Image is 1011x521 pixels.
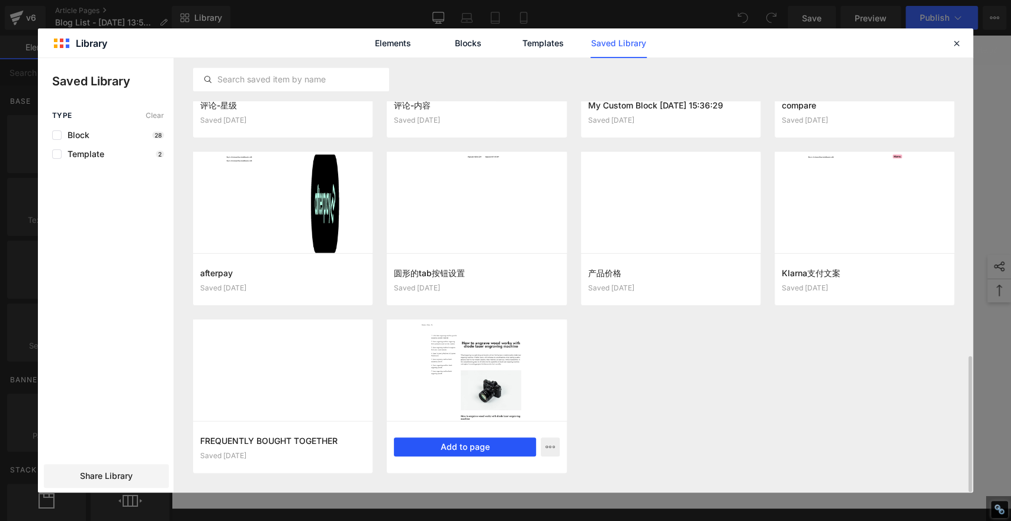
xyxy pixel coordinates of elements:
[365,28,421,58] a: Elements
[194,72,389,87] input: Search saved item by name
[19,19,28,28] img: logo_orange.svg
[994,504,1005,515] div: Restore Info Box &#10;&#10;NoFollow Info:&#10; META-Robots NoFollow: &#09;true&#10; META-Robots N...
[200,267,365,279] h3: afterpay
[146,111,164,120] span: Clear
[80,470,133,482] span: Share Library
[121,70,130,79] img: tab_keywords_by_traffic_grey.svg
[156,151,164,158] p: 2
[52,72,174,90] p: Saved Library
[394,267,559,279] h3: 圆形的tab按钮设置
[590,28,647,58] a: Saved Library
[588,99,753,111] h3: My Custom Block [DATE] 15:36:29
[200,99,365,111] h3: 评论-星级
[152,132,164,139] p: 28
[359,5,481,24] a: Back To School Sale！Celebrate & Save Up to $1008 OFF!
[84,334,756,342] p: or Drag & Drop elements from left sidebar
[787,10,826,19] a: Need Help?
[394,116,559,124] div: Saved [DATE]
[440,28,496,58] a: Blocks
[84,156,756,170] p: Start building your page
[394,99,559,111] h3: 评论-内容
[33,19,58,28] div: v 4.0.25
[62,149,104,159] span: Template
[19,31,28,41] img: website_grey.svg
[52,111,72,120] span: Type
[359,5,481,25] p: 🥳
[14,34,121,64] img: AlgoLaser
[200,452,365,460] div: Saved [DATE]
[782,99,947,111] h3: compare
[394,284,559,292] div: Saved [DATE]
[588,267,753,279] h3: 产品价格
[28,10,134,19] a: Subscribe to get an extra 6% off
[134,71,195,79] div: 关键词（按流量）
[31,31,120,41] div: 域名: [DOMAIN_NAME]
[394,437,535,456] button: Add to page
[48,70,57,79] img: tab_domain_overview_orange.svg
[588,284,753,292] div: Saved [DATE]
[200,434,365,447] h3: FREQUENTLY BOUGHT TOGETHER
[61,71,91,79] div: 域名概述
[782,267,947,279] h3: Klarna支付文案
[588,116,753,124] div: Saved [DATE]
[200,284,365,292] div: Saved [DATE]
[200,116,365,124] div: Saved [DATE]
[782,116,947,124] div: Saved [DATE]
[782,284,947,292] div: Saved [DATE]
[62,130,89,140] span: Block
[515,28,572,58] a: Templates
[367,301,473,324] a: Explore Template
